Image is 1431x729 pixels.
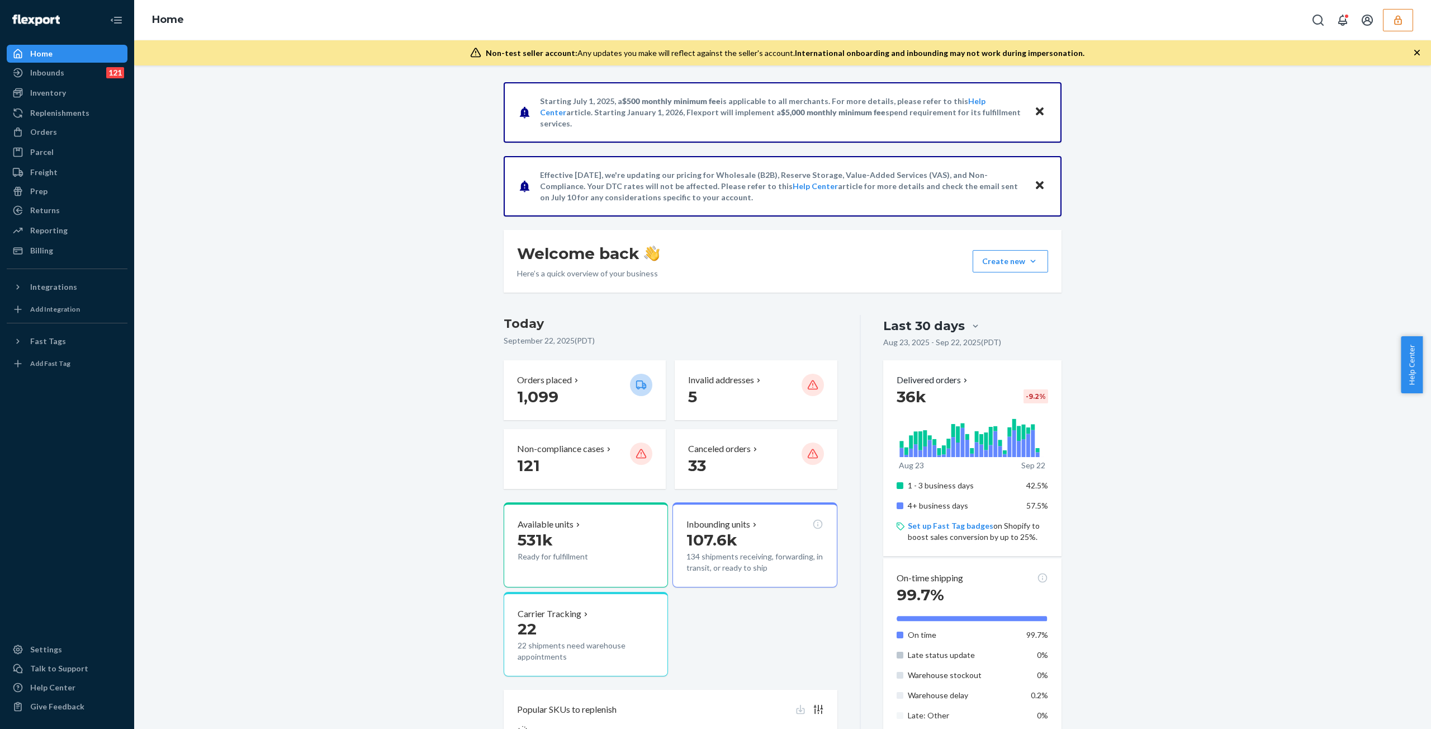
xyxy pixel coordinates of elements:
[30,107,89,119] div: Replenishments
[540,96,1024,129] p: Starting July 1, 2025, a is applicable to all merchants. For more details, please refer to this a...
[686,551,823,573] p: 134 shipments receiving, forwarding, in transit, or ready to ship
[688,443,751,455] p: Canceled orders
[686,518,750,531] p: Inbounding units
[30,701,84,712] div: Give Feedback
[897,585,944,604] span: 99.7%
[1356,9,1378,31] button: Open account menu
[517,268,660,279] p: Here’s a quick overview of your business
[897,374,970,387] button: Delivered orders
[675,360,837,420] button: Invalid addresses 5
[908,480,1018,491] p: 1 - 3 business days
[486,48,577,58] span: Non-test seller account:
[1037,650,1048,660] span: 0%
[30,644,62,655] div: Settings
[672,502,837,587] button: Inbounding units107.6k134 shipments receiving, forwarding, in transit, or ready to ship
[7,123,127,141] a: Orders
[30,126,57,138] div: Orders
[1024,389,1048,403] div: -9.2 %
[883,317,965,335] div: Last 30 days
[1031,690,1048,700] span: 0.2%
[899,460,924,471] p: Aug 23
[897,387,926,406] span: 36k
[7,84,127,102] a: Inventory
[540,170,1024,203] p: Effective [DATE], we're updating our pricing for Wholesale (B2B), Reserve Storage, Value-Added Se...
[30,205,60,216] div: Returns
[486,48,1084,59] div: Any updates you make will reflect against the seller's account.
[30,281,77,293] div: Integrations
[7,660,127,678] a: Talk to Support
[7,64,127,82] a: Inbounds121
[7,163,127,181] a: Freight
[908,650,1018,661] p: Late status update
[1021,460,1045,471] p: Sep 22
[504,335,837,346] p: September 22, 2025 ( PDT )
[30,245,53,256] div: Billing
[1037,711,1048,720] span: 0%
[517,374,572,387] p: Orders placed
[504,502,668,587] button: Available units531kReady for fulfillment
[1032,178,1047,194] button: Close
[518,619,537,638] span: 22
[973,250,1048,272] button: Create new
[143,4,193,36] ol: breadcrumbs
[7,143,127,161] a: Parcel
[105,9,127,31] button: Close Navigation
[7,698,127,716] button: Give Feedback
[518,530,553,549] span: 531k
[781,107,885,117] span: $5,000 monthly minimum fee
[7,104,127,122] a: Replenishments
[7,641,127,659] a: Settings
[795,48,1084,58] span: International onboarding and inbounding may not work during impersonation.
[7,242,127,260] a: Billing
[7,222,127,239] a: Reporting
[897,572,963,585] p: On-time shipping
[686,530,737,549] span: 107.6k
[7,182,127,200] a: Prep
[7,679,127,697] a: Help Center
[517,387,558,406] span: 1,099
[30,186,48,197] div: Prep
[106,67,124,78] div: 121
[517,443,604,455] p: Non-compliance cases
[908,629,1018,641] p: On time
[518,608,581,620] p: Carrier Tracking
[30,304,80,314] div: Add Integration
[908,521,993,530] a: Set up Fast Tag badges
[7,201,127,219] a: Returns
[7,332,127,350] button: Fast Tags
[7,278,127,296] button: Integrations
[644,246,660,261] img: hand-wave emoji
[688,374,754,387] p: Invalid addresses
[518,518,574,531] p: Available units
[622,96,721,106] span: $500 monthly minimum fee
[1026,630,1048,639] span: 99.7%
[7,300,127,318] a: Add Integration
[504,592,668,677] button: Carrier Tracking2222 shipments need warehouse appointments
[504,315,837,333] h3: Today
[1037,670,1048,680] span: 0%
[30,48,53,59] div: Home
[1032,104,1047,120] button: Close
[908,710,1018,721] p: Late: Other
[1026,501,1048,510] span: 57.5%
[1026,481,1048,490] span: 42.5%
[30,147,54,158] div: Parcel
[793,181,838,191] a: Help Center
[517,703,617,716] p: Popular SKUs to replenish
[908,500,1018,511] p: 4+ business days
[7,45,127,63] a: Home
[908,690,1018,701] p: Warehouse delay
[30,359,70,368] div: Add Fast Tag
[908,520,1048,543] p: on Shopify to boost sales conversion by up to 25%.
[883,337,1001,348] p: Aug 23, 2025 - Sep 22, 2025 ( PDT )
[30,682,75,693] div: Help Center
[504,360,666,420] button: Orders placed 1,099
[30,87,66,98] div: Inventory
[675,429,837,489] button: Canceled orders 33
[30,663,88,674] div: Talk to Support
[1401,336,1423,393] button: Help Center
[517,456,540,475] span: 121
[517,243,660,264] h1: Welcome back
